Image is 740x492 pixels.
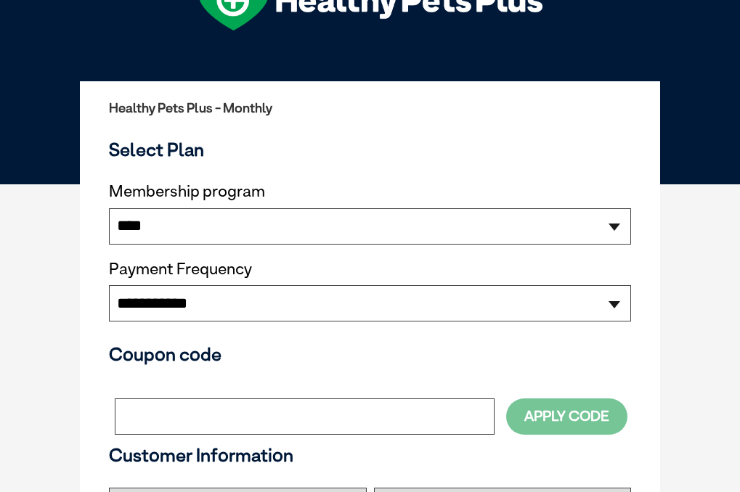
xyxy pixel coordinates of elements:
label: Membership program [109,182,631,201]
h3: Customer Information [109,444,631,466]
h3: Coupon code [109,343,631,365]
label: Payment Frequency [109,260,252,279]
h3: Select Plan [109,139,631,160]
h2: Healthy Pets Plus - Monthly [109,101,631,115]
button: Apply Code [506,398,627,434]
